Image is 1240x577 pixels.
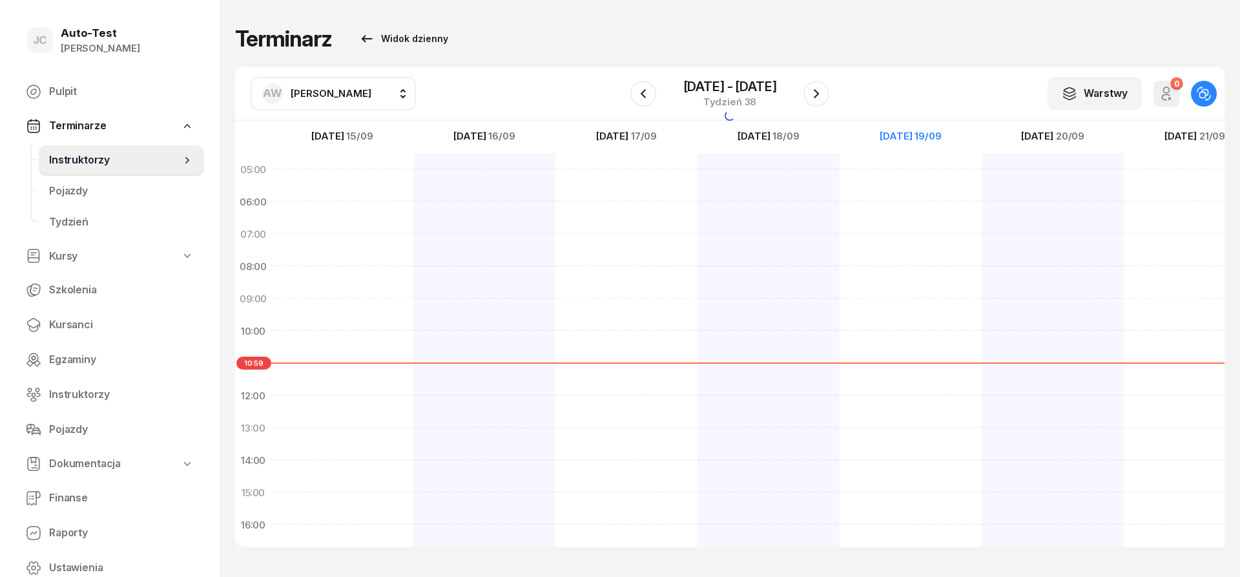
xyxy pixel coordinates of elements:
span: Kursy [49,248,77,265]
a: Egzaminy [15,344,204,375]
a: Instruktorzy [15,379,204,410]
a: Kursy [15,242,204,271]
button: Widok dzienny [347,26,460,52]
span: 10:59 [236,357,271,370]
span: 17/09 [631,131,657,141]
a: Instruktorzy [39,145,204,176]
div: 06:00 [235,185,271,218]
a: Pojazdy [15,414,204,445]
span: Egzaminy [49,351,194,368]
span: Instruktorzy [49,386,194,403]
a: Kursanci [15,309,204,341]
span: [PERSON_NAME] [291,87,371,100]
div: 12:00 [235,379,271,412]
a: Tydzień [39,207,204,238]
span: Kursanci [49,317,194,333]
span: [DATE] [453,131,486,141]
span: [DATE] [596,131,628,141]
span: [DATE] [311,131,344,141]
h1: Terminarz [235,27,332,50]
div: 10:00 [235,315,271,347]
a: Finanse [15,483,204,514]
div: 08:00 [235,250,271,282]
span: Pulpit [49,83,194,100]
div: 11:00 [235,347,271,379]
div: Widok dzienny [359,31,448,47]
div: 09:00 [235,282,271,315]
button: AW[PERSON_NAME] [251,77,416,110]
div: 17:00 [235,541,271,573]
div: 14:00 [235,444,271,476]
span: [DATE] [738,131,770,141]
div: 16:00 [235,509,271,541]
span: 16/09 [488,131,515,141]
div: Auto-Test [61,28,140,39]
div: 13:00 [235,412,271,444]
span: 20/09 [1056,131,1084,141]
a: Terminarze [15,111,204,141]
button: Warstwy [1048,77,1142,110]
span: Pojazdy [49,421,194,438]
a: Pulpit [15,76,204,107]
span: Ustawienia [49,560,194,576]
a: Dokumentacja [15,449,204,479]
span: [DATE] [880,131,912,141]
span: 21/09 [1199,131,1225,141]
div: [PERSON_NAME] [61,40,140,57]
span: Szkolenia [49,282,194,299]
span: Instruktorzy [49,152,181,169]
span: [DATE] [1021,131,1053,141]
a: Pojazdy [39,176,204,207]
div: Warstwy [1062,85,1128,102]
div: 0 [1170,77,1183,89]
div: Tydzień 38 [683,97,777,107]
div: [DATE] [DATE] [683,80,777,93]
span: [DATE] [1164,131,1197,141]
span: Dokumentacja [49,456,121,472]
span: Terminarze [49,118,106,134]
div: 15:00 [235,476,271,509]
span: Pojazdy [49,183,194,200]
span: JC [33,35,48,46]
span: 15/09 [346,131,373,141]
a: Szkolenia [15,275,204,306]
div: 07:00 [235,218,271,250]
span: 18/09 [772,131,799,141]
div: 05:00 [235,153,271,185]
span: Raporty [49,525,194,541]
span: 19/09 [914,131,941,141]
span: - [727,80,733,93]
button: 0 [1153,81,1179,107]
span: AW [263,88,282,99]
span: Finanse [49,490,194,507]
span: Tydzień [49,214,194,231]
a: Raporty [15,518,204,549]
